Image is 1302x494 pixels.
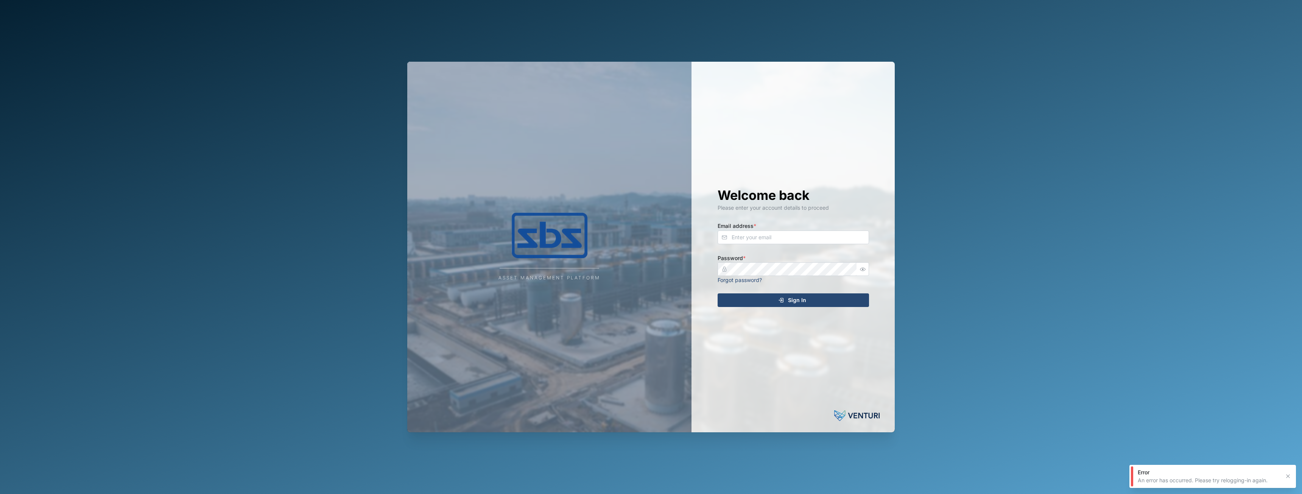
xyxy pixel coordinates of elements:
[1138,469,1280,476] div: Error
[834,408,880,423] img: Powered by: Venturi
[474,213,625,258] img: Company Logo
[718,277,762,283] a: Forgot password?
[718,222,756,230] label: Email address
[498,274,600,282] div: Asset Management Platform
[788,294,806,307] span: Sign In
[1138,477,1280,484] div: An error has occurred. Please try relogging-in again.
[718,204,869,212] div: Please enter your account details to proceed
[718,231,869,244] input: Enter your email
[718,293,869,307] button: Sign In
[718,254,746,262] label: Password
[718,187,869,204] h1: Welcome back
